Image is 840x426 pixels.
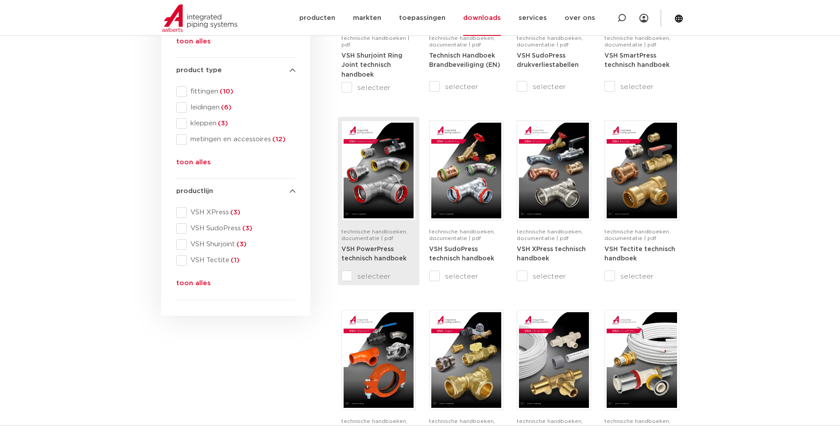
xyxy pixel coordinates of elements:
[176,239,295,250] div: VSH Shurjoint(3)
[341,53,403,78] strong: VSH Shurjoint Ring Joint technisch handboek
[604,229,670,241] span: technische handboeken, documentatie | pdf
[429,271,503,282] label: selecteer
[607,123,677,218] img: VSH-Tectite_A4TM_5009376-2024-2.0_NL-pdf.jpg
[604,246,675,262] a: VSH Tectite technisch handboek
[519,312,589,408] img: VSH-UltraLine_A4TM_5010216_2022_1.0_NL-pdf.jpg
[235,241,247,248] span: (3)
[519,123,589,218] img: VSH-XPress_A4TM_5008762_2025_4.1_NL-pdf.jpg
[176,278,211,292] button: toon alles
[229,209,240,216] span: (3)
[187,103,295,112] span: leidingen
[176,223,295,234] div: VSH SudoPress(3)
[187,224,295,233] span: VSH SudoPress
[176,255,295,266] div: VSH Tectite(1)
[241,225,252,232] span: (3)
[604,271,679,282] label: selecteer
[187,87,295,96] span: fittingen
[517,229,583,241] span: technische handboeken, documentatie | pdf
[220,104,232,111] span: (6)
[429,246,494,262] a: VSH SudoPress technisch handboek
[176,134,295,145] div: metingen en accessoires(12)
[187,256,295,265] span: VSH Tectite
[604,52,670,69] a: VSH SmartPress technisch handboek
[187,135,295,144] span: metingen en accessoires
[429,52,500,69] a: Technisch Handboek Brandbeveiliging (EN)
[344,123,414,218] img: VSH-PowerPress_A4TM_5008817_2024_3.1_NL-pdf.jpg
[517,53,579,69] strong: VSH SudoPress drukverliestabellen
[517,81,591,92] label: selecteer
[176,186,295,197] h4: productlijn
[176,102,295,113] div: leidingen(6)
[341,271,416,282] label: selecteer
[517,35,583,47] span: technische handboeken, documentatie | pdf
[176,36,211,50] button: toon alles
[187,240,295,249] span: VSH Shurjoint
[517,52,579,69] a: VSH SudoPress drukverliestabellen
[604,35,670,47] span: technische handboeken, documentatie | pdf
[341,229,407,241] span: technische handboeken, documentatie | pdf
[187,208,295,217] span: VSH XPress
[517,271,591,282] label: selecteer
[431,312,501,408] img: VSH-Super_A4TM_5007411-2022-2.1_NL-1-pdf.jpg
[341,82,416,93] label: selecteer
[176,157,211,171] button: toon alles
[607,312,677,408] img: VSH-UltraPress_A4TM_5008751_2025_3.0_NL-pdf.jpg
[341,52,403,78] a: VSH Shurjoint Ring Joint technisch handboek
[176,118,295,129] div: kleppen(3)
[341,246,406,262] a: VSH PowerPress technisch handboek
[604,81,679,92] label: selecteer
[176,207,295,218] div: VSH XPress(3)
[271,136,286,143] span: (12)
[429,53,500,69] strong: Technisch Handboek Brandbeveiliging (EN)
[429,229,495,241] span: technische handboeken, documentatie | pdf
[517,246,586,262] a: VSH XPress technisch handboek
[429,81,503,92] label: selecteer
[218,88,233,95] span: (10)
[431,123,501,218] img: VSH-SudoPress_A4TM_5001604-2023-3.0_NL-pdf.jpg
[344,312,414,408] img: VSH-Shurjoint_A4TM_5008731_2024_3.0_EN-pdf.jpg
[341,35,409,47] span: technische handboeken | pdf
[176,65,295,76] h4: product type
[604,53,670,69] strong: VSH SmartPress technisch handboek
[176,86,295,97] div: fittingen(10)
[217,120,228,127] span: (3)
[187,119,295,128] span: kleppen
[429,35,495,47] span: technische handboeken, documentatie | pdf
[229,257,240,263] span: (1)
